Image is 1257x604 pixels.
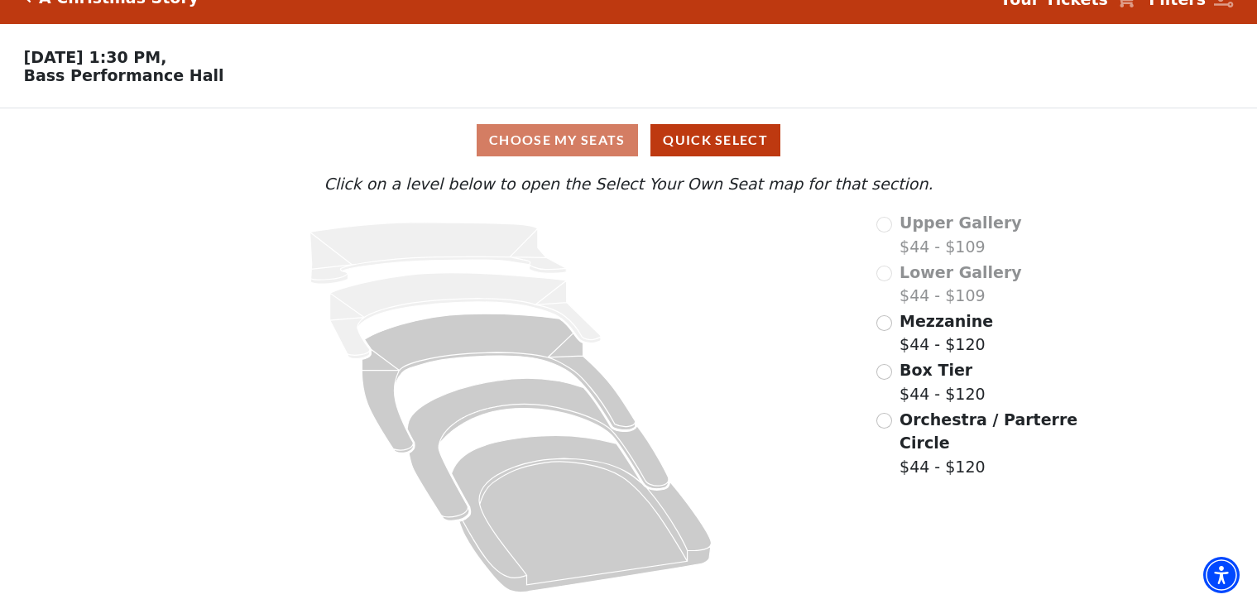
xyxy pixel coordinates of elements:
label: $44 - $109 [900,261,1022,308]
input: Box Tier$44 - $120 [876,364,892,380]
label: $44 - $120 [900,408,1080,479]
input: Orchestra / Parterre Circle$44 - $120 [876,413,892,429]
path: Lower Gallery - Seats Available: 0 [330,273,601,359]
span: Mezzanine [900,312,993,330]
label: $44 - $109 [900,211,1022,258]
label: $44 - $120 [900,358,986,405]
label: $44 - $120 [900,309,993,357]
span: Box Tier [900,361,972,379]
span: Lower Gallery [900,263,1022,281]
div: Accessibility Menu [1203,557,1240,593]
span: Orchestra / Parterre Circle [900,410,1077,453]
path: Orchestra / Parterre Circle - Seats Available: 80 [452,436,712,592]
p: Click on a level below to open the Select Your Own Seat map for that section. [169,172,1088,196]
path: Upper Gallery - Seats Available: 0 [310,223,567,284]
span: Upper Gallery [900,213,1022,232]
button: Quick Select [650,124,780,156]
input: Mezzanine$44 - $120 [876,315,892,331]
